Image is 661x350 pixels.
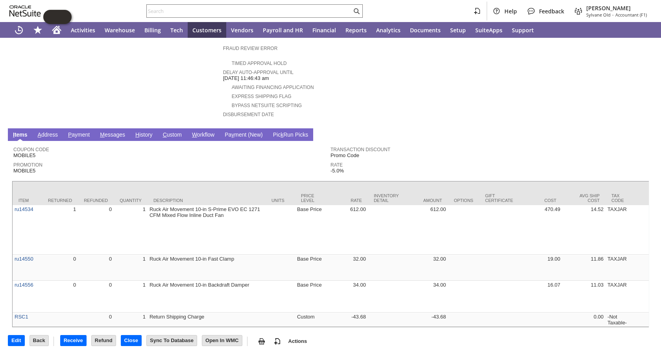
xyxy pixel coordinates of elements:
[485,193,513,203] div: Gift Certificate
[133,131,155,139] a: History
[92,335,116,346] input: Refund
[114,255,148,281] td: 1
[13,162,42,168] a: Promotion
[295,313,325,327] td: Custom
[13,131,15,138] span: I
[295,281,325,313] td: Base Price
[376,26,401,34] span: Analytics
[507,22,539,38] a: Support
[105,26,135,34] span: Warehouse
[43,10,72,24] iframe: Click here to launch Oracle Guided Learning Help Panel
[325,255,368,281] td: 32.00
[562,281,606,313] td: 11.03
[57,10,72,24] span: Oracle Guided Learning Widget. To move around, please hold and drag
[114,281,148,313] td: 1
[562,205,606,255] td: 14.52
[9,6,41,17] svg: logo
[232,103,302,108] a: Bypass NetSuite Scripting
[410,198,442,203] div: Amount
[38,131,41,138] span: A
[301,193,319,203] div: Price Level
[135,131,139,138] span: H
[330,162,343,168] a: Rate
[114,205,148,255] td: 1
[285,338,310,344] a: Actions
[121,335,141,346] input: Close
[98,131,127,139] a: Messages
[312,26,336,34] span: Financial
[15,256,33,262] a: ru14550
[371,22,405,38] a: Analytics
[190,131,216,139] a: Workflow
[612,12,614,18] span: -
[148,255,266,281] td: Ruck Air Movement 10-in Fast Clamp
[36,131,60,139] a: Address
[454,198,473,203] div: Options
[223,112,274,117] a: Disbursement Date
[52,25,61,35] svg: Home
[325,205,368,255] td: 612.00
[166,22,188,38] a: Tech
[330,152,359,159] span: Promo Code
[148,313,266,327] td: Return Shipping Charge
[404,205,448,255] td: 612.00
[525,198,556,203] div: Cost
[61,335,86,346] input: Receive
[202,335,242,346] input: Open In WMC
[140,22,166,38] a: Billing
[341,22,371,38] a: Reports
[606,313,635,327] td: -Not Taxable-
[405,22,445,38] a: Documents
[271,198,289,203] div: Units
[47,22,66,38] a: Home
[42,281,78,313] td: 0
[330,147,390,152] a: Transaction Discount
[13,152,35,159] span: MOBILE5
[232,61,287,66] a: Timed Approval Hold
[163,131,167,138] span: C
[48,198,72,203] div: Returned
[68,131,72,138] span: P
[539,7,564,15] span: Feedback
[231,26,253,34] span: Vendors
[11,131,30,139] a: Items
[78,281,114,313] td: 0
[325,313,368,327] td: -43.68
[66,22,100,38] a: Activities
[42,255,78,281] td: 0
[519,281,562,313] td: 16.07
[404,255,448,281] td: 32.00
[450,26,466,34] span: Setup
[66,131,92,139] a: Payment
[147,6,352,16] input: Search
[330,198,362,203] div: Rate
[232,94,292,99] a: Express Shipping Flag
[281,131,283,138] span: k
[615,12,647,18] span: Accountant (F1)
[192,26,222,34] span: Customers
[404,313,448,327] td: -43.68
[15,282,33,288] a: ru14556
[639,130,648,139] a: Unrolled view on
[114,313,148,327] td: 1
[78,205,114,255] td: 0
[404,281,448,313] td: 34.00
[30,335,48,346] input: Back
[232,85,314,90] a: Awaiting Financing Application
[78,255,114,281] td: 0
[13,168,35,174] span: MOBILE5
[18,198,36,203] div: Item
[33,25,42,35] svg: Shortcuts
[148,205,266,255] td: Ruck Air Movement 10-in S-Prime EVO EC 1271 CFM Mixed Flow Inline Duct Fan
[223,131,264,139] a: Payment (New)
[562,255,606,281] td: 11.86
[519,255,562,281] td: 19.00
[161,131,184,139] a: Custom
[512,26,534,34] span: Support
[606,281,635,313] td: TAXJAR
[352,6,361,16] svg: Search
[120,198,142,203] div: Quantity
[471,22,507,38] a: SuiteApps
[504,7,517,15] span: Help
[100,131,105,138] span: M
